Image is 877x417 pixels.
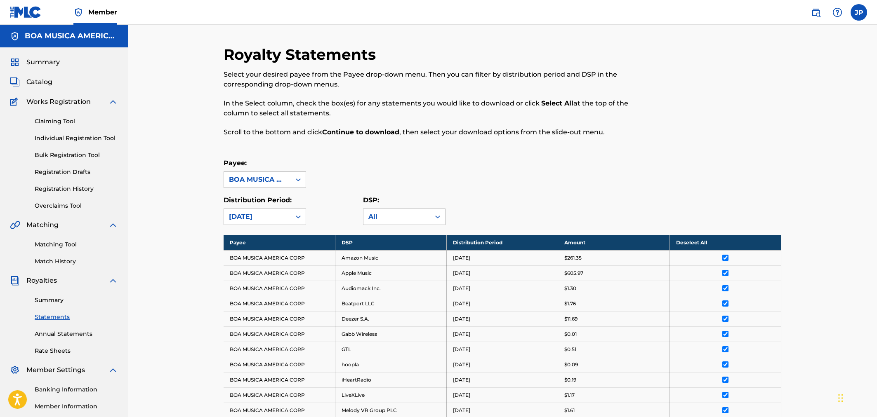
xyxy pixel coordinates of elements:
td: [DATE] [447,296,558,311]
a: Annual Statements [35,330,118,338]
td: [DATE] [447,357,558,372]
p: Scroll to the bottom and click , then select your download options from the slide-out menu. [224,127,653,137]
td: Amazon Music [335,250,446,265]
span: Matching [26,220,59,230]
img: MLC Logo [10,6,42,18]
span: Member [88,7,117,17]
td: LiveXLive [335,387,446,403]
p: $0.51 [564,346,576,353]
label: Payee: [224,159,247,167]
img: Top Rightsholder [73,7,83,17]
td: BOA MUSICA AMERICA CORP [224,250,335,265]
a: Registration History [35,185,118,193]
p: $0.09 [564,361,578,368]
td: [DATE] [447,311,558,326]
div: Widget de chat [836,377,877,417]
span: Royalties [26,276,57,286]
h2: Royalty Statements [224,45,380,64]
a: CatalogCatalog [10,77,52,87]
div: All [368,212,425,222]
p: $0.19 [564,376,576,384]
div: BOA MUSICA AMERICA CORP [229,175,286,185]
p: In the Select column, check the box(es) for any statements you would like to download or click at... [224,98,653,118]
th: Payee [224,235,335,250]
img: Works Registration [10,97,21,107]
a: Bulk Registration Tool [35,151,118,159]
a: Statements [35,313,118,321]
p: $1.61 [564,407,575,414]
p: $1.76 [564,300,576,307]
a: Summary [35,296,118,305]
td: BOA MUSICA AMERICA CORP [224,281,335,296]
img: Catalog [10,77,20,87]
span: Catalog [26,77,52,87]
th: Distribution Period [447,235,558,250]
td: BOA MUSICA AMERICA CORP [224,387,335,403]
th: Deselect All [670,235,781,250]
label: DSP: [363,196,379,204]
h5: BOA MUSICA AMERICA CORP [25,31,118,41]
p: $1.30 [564,285,576,292]
td: [DATE] [447,250,558,265]
strong: Select All [541,99,573,107]
a: Overclaims Tool [35,201,118,210]
td: [DATE] [447,326,558,342]
a: Registration Drafts [35,168,118,176]
a: Member Information [35,402,118,411]
p: $11.69 [564,315,578,323]
img: expand [108,97,118,107]
img: Member Settings [10,365,20,375]
div: [DATE] [229,212,286,222]
td: GTL [335,342,446,357]
td: Beatport LLC [335,296,446,311]
td: hoopla [335,357,446,372]
th: Amount [558,235,670,250]
td: Apple Music [335,265,446,281]
td: BOA MUSICA AMERICA CORP [224,311,335,326]
img: expand [108,220,118,230]
img: help [832,7,842,17]
td: iHeartRadio [335,372,446,387]
a: Rate Sheets [35,347,118,355]
span: Works Registration [26,97,91,107]
label: Distribution Period: [224,196,292,204]
img: Matching [10,220,20,230]
img: expand [108,365,118,375]
div: Help [829,4,846,21]
p: $261.35 [564,254,582,262]
p: Select your desired payee from the Payee drop-down menu. Then you can filter by distribution peri... [224,70,653,89]
td: BOA MUSICA AMERICA CORP [224,326,335,342]
a: Banking Information [35,385,118,394]
td: Deezer S.A. [335,311,446,326]
td: BOA MUSICA AMERICA CORP [224,342,335,357]
td: BOA MUSICA AMERICA CORP [224,265,335,281]
td: BOA MUSICA AMERICA CORP [224,372,335,387]
td: [DATE] [447,372,558,387]
div: Arrastrar [838,386,843,410]
th: DSP [335,235,446,250]
td: Audiomack Inc. [335,281,446,296]
p: $605.97 [564,269,583,277]
a: Individual Registration Tool [35,134,118,143]
td: BOA MUSICA AMERICA CORP [224,296,335,311]
img: Accounts [10,31,20,41]
a: Public Search [808,4,824,21]
div: User Menu [851,4,867,21]
iframe: Resource Center [854,280,877,347]
td: [DATE] [447,387,558,403]
p: $1.17 [564,391,575,399]
img: Summary [10,57,20,67]
td: [DATE] [447,342,558,357]
iframe: Chat Widget [836,377,877,417]
strong: Continue to download [322,128,399,136]
td: BOA MUSICA AMERICA CORP [224,357,335,372]
a: Claiming Tool [35,117,118,126]
td: [DATE] [447,265,558,281]
img: expand [108,276,118,286]
p: $0.01 [564,330,577,338]
img: search [811,7,821,17]
span: Member Settings [26,365,85,375]
a: SummarySummary [10,57,60,67]
a: Match History [35,257,118,266]
a: Matching Tool [35,240,118,249]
